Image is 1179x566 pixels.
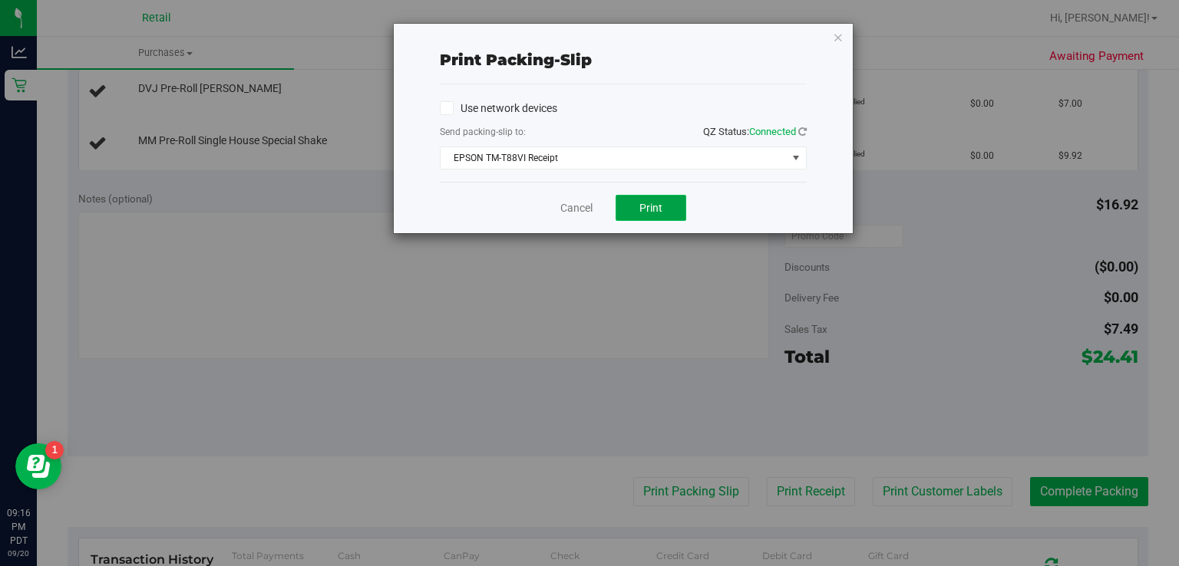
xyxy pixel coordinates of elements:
a: Cancel [560,200,593,216]
span: QZ Status: [703,126,807,137]
label: Send packing-slip to: [440,125,526,139]
iframe: Resource center [15,443,61,489]
span: Print [639,202,662,214]
span: EPSON TM-T88VI Receipt [441,147,787,169]
span: Connected [749,126,796,137]
label: Use network devices [440,100,557,117]
iframe: Resource center unread badge [45,441,64,459]
span: select [786,147,805,169]
span: Print packing-slip [440,51,592,69]
button: Print [616,195,686,221]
